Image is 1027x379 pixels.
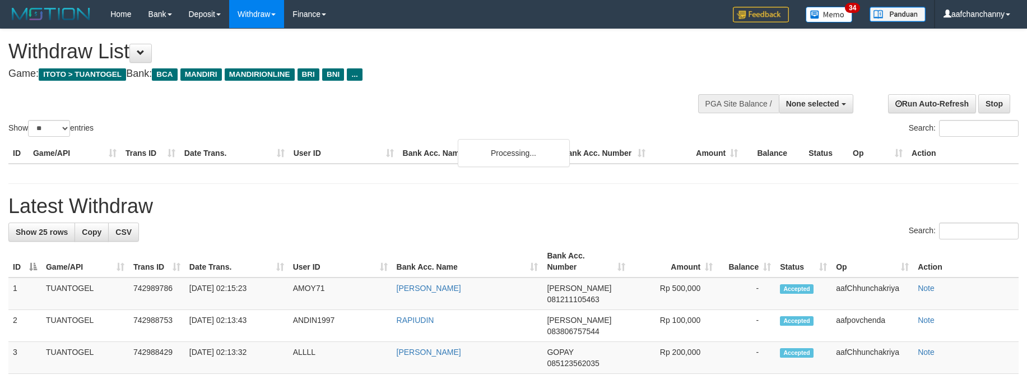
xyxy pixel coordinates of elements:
[185,278,289,310] td: [DATE] 02:15:23
[39,68,126,81] span: ITOTO > TUANTOGEL
[29,143,121,164] th: Game/API
[831,246,913,278] th: Op: activate to sort column ascending
[907,143,1019,164] th: Action
[398,143,558,164] th: Bank Acc. Name
[717,342,775,374] td: -
[831,342,913,374] td: aafChhunchakriya
[650,143,742,164] th: Amount
[630,310,717,342] td: Rp 100,000
[557,143,650,164] th: Bank Acc. Number
[804,143,848,164] th: Status
[786,99,839,108] span: None selected
[458,139,570,167] div: Processing...
[289,246,392,278] th: User ID: activate to sort column ascending
[397,316,434,325] a: RAPIUDIN
[289,278,392,310] td: AMOY71
[8,342,41,374] td: 3
[8,246,41,278] th: ID: activate to sort column descending
[547,327,599,336] span: Copy 083806757544 to clipboard
[909,223,1019,239] label: Search:
[831,278,913,310] td: aafChhunchakriya
[82,228,101,237] span: Copy
[780,348,814,358] span: Accepted
[848,143,907,164] th: Op
[41,246,129,278] th: Game/API: activate to sort column ascending
[547,316,611,325] span: [PERSON_NAME]
[180,68,222,81] span: MANDIRI
[289,310,392,342] td: ANDIN1997
[129,278,185,310] td: 742989786
[918,348,935,357] a: Note
[630,342,717,374] td: Rp 200,000
[806,7,853,22] img: Button%20Memo.svg
[347,68,362,81] span: ...
[8,195,1019,218] h1: Latest Withdraw
[225,68,295,81] span: MANDIRIONLINE
[129,310,185,342] td: 742988753
[978,94,1010,113] a: Stop
[918,284,935,293] a: Note
[397,348,461,357] a: [PERSON_NAME]
[289,342,392,374] td: ALLLL
[8,143,29,164] th: ID
[392,246,543,278] th: Bank Acc. Name: activate to sort column ascending
[775,246,831,278] th: Status: activate to sort column ascending
[129,342,185,374] td: 742988429
[129,246,185,278] th: Trans ID: activate to sort column ascending
[918,316,935,325] a: Note
[298,68,319,81] span: BRI
[845,3,860,13] span: 34
[831,310,913,342] td: aafpovchenda
[8,120,94,137] label: Show entries
[913,246,1019,278] th: Action
[8,278,41,310] td: 1
[185,342,289,374] td: [DATE] 02:13:32
[909,120,1019,137] label: Search:
[547,284,611,293] span: [PERSON_NAME]
[888,94,976,113] a: Run Auto-Refresh
[108,223,139,242] a: CSV
[8,40,673,63] h1: Withdraw List
[8,310,41,342] td: 2
[630,246,717,278] th: Amount: activate to sort column ascending
[717,278,775,310] td: -
[542,246,630,278] th: Bank Acc. Number: activate to sort column ascending
[8,6,94,22] img: MOTION_logo.png
[547,295,599,304] span: Copy 081211105463 to clipboard
[75,223,109,242] a: Copy
[742,143,804,164] th: Balance
[152,68,177,81] span: BCA
[8,68,673,80] h4: Game: Bank:
[870,7,926,22] img: panduan.png
[547,348,573,357] span: GOPAY
[28,120,70,137] select: Showentries
[939,120,1019,137] input: Search:
[322,68,344,81] span: BNI
[733,7,789,22] img: Feedback.jpg
[41,310,129,342] td: TUANTOGEL
[717,310,775,342] td: -
[779,94,853,113] button: None selected
[547,359,599,368] span: Copy 085123562035 to clipboard
[185,310,289,342] td: [DATE] 02:13:43
[41,278,129,310] td: TUANTOGEL
[780,284,814,294] span: Accepted
[180,143,289,164] th: Date Trans.
[397,284,461,293] a: [PERSON_NAME]
[289,143,398,164] th: User ID
[780,316,814,326] span: Accepted
[121,143,180,164] th: Trans ID
[115,228,132,237] span: CSV
[717,246,775,278] th: Balance: activate to sort column ascending
[8,223,75,242] a: Show 25 rows
[16,228,68,237] span: Show 25 rows
[939,223,1019,239] input: Search:
[185,246,289,278] th: Date Trans.: activate to sort column ascending
[698,94,779,113] div: PGA Site Balance /
[41,342,129,374] td: TUANTOGEL
[630,278,717,310] td: Rp 500,000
